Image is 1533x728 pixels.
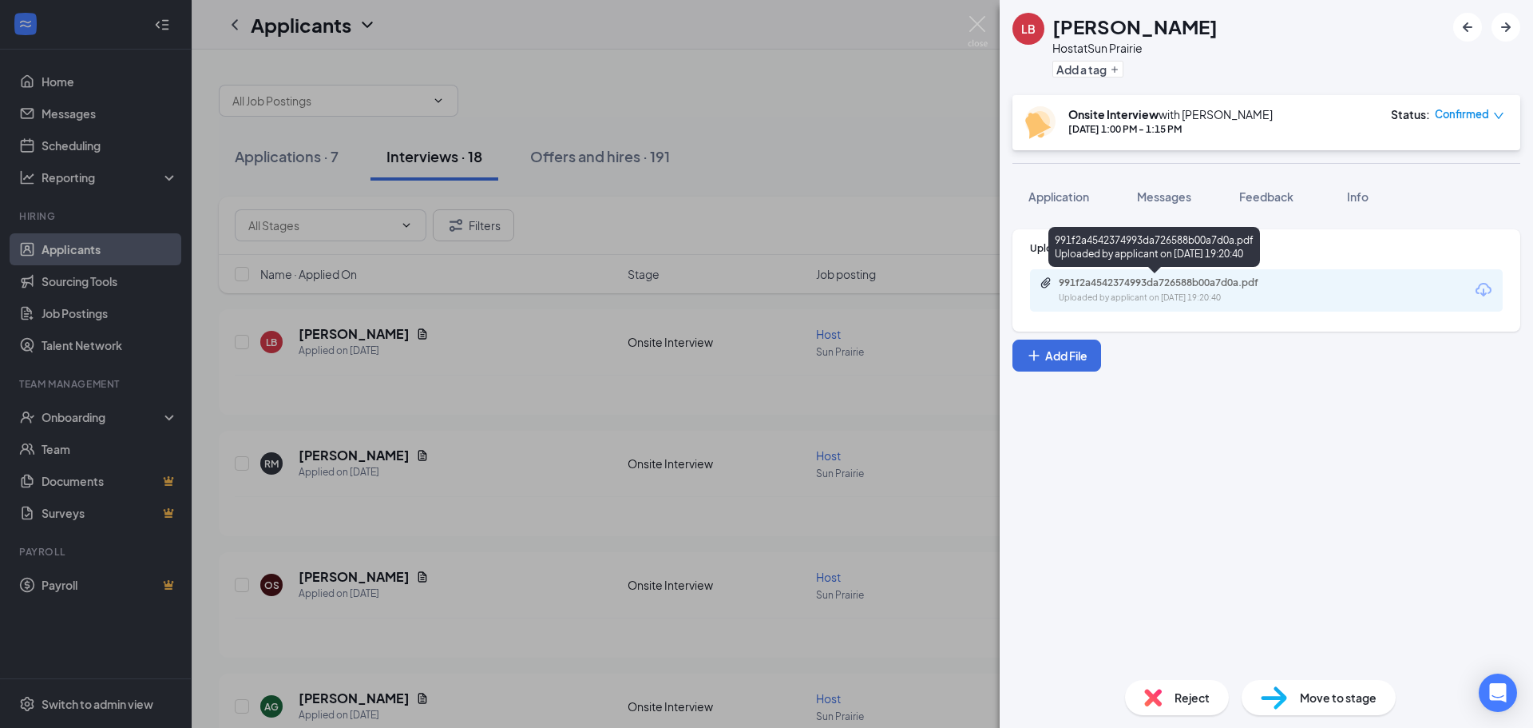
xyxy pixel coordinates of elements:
[1030,241,1503,255] div: Upload Resume
[1491,13,1520,42] button: ArrowRight
[1026,348,1042,364] svg: Plus
[1059,292,1298,304] div: Uploaded by applicant on [DATE] 19:20:40
[1391,106,1430,122] div: Status :
[1493,110,1504,121] span: down
[1110,65,1119,74] svg: Plus
[1068,107,1159,121] b: Onsite Interview
[1040,276,1298,304] a: Paperclip991f2a4542374993da726588b00a7d0a.pdfUploaded by applicant on [DATE] 19:20:40
[1059,276,1282,289] div: 991f2a4542374993da726588b00a7d0a.pdf
[1052,13,1218,40] h1: [PERSON_NAME]
[1040,276,1052,289] svg: Paperclip
[1137,189,1191,204] span: Messages
[1068,122,1273,136] div: [DATE] 1:00 PM - 1:15 PM
[1435,106,1489,122] span: Confirmed
[1028,189,1089,204] span: Application
[1458,18,1477,37] svg: ArrowLeftNew
[1021,21,1036,37] div: LB
[1052,40,1218,56] div: Host at Sun Prairie
[1048,227,1260,267] div: 991f2a4542374993da726588b00a7d0a.pdf Uploaded by applicant on [DATE] 19:20:40
[1175,689,1210,706] span: Reject
[1300,689,1377,706] span: Move to stage
[1012,340,1101,372] button: Add FilePlus
[1068,106,1273,122] div: with [PERSON_NAME]
[1347,189,1369,204] span: Info
[1474,280,1493,300] svg: Download
[1239,189,1293,204] span: Feedback
[1496,18,1515,37] svg: ArrowRight
[1453,13,1482,42] button: ArrowLeftNew
[1052,61,1123,78] button: PlusAdd a tag
[1479,674,1517,712] div: Open Intercom Messenger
